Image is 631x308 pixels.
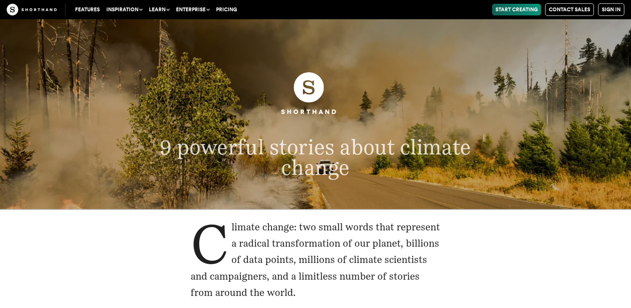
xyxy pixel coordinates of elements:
button: Enterprise [173,4,213,15]
a: Contact Sales [545,3,594,16]
a: Features [72,4,103,15]
p: Climate change: two small words that represent a radical transformation of our planet, billions o... [191,219,441,300]
img: The Craft [7,4,57,15]
a: Pricing [213,4,240,15]
a: Start Creating [492,4,541,15]
span: 9 powerful stories about climate change [160,134,471,179]
button: Learn [146,4,173,15]
a: Sign in [598,3,624,16]
button: Inspiration [103,4,146,15]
